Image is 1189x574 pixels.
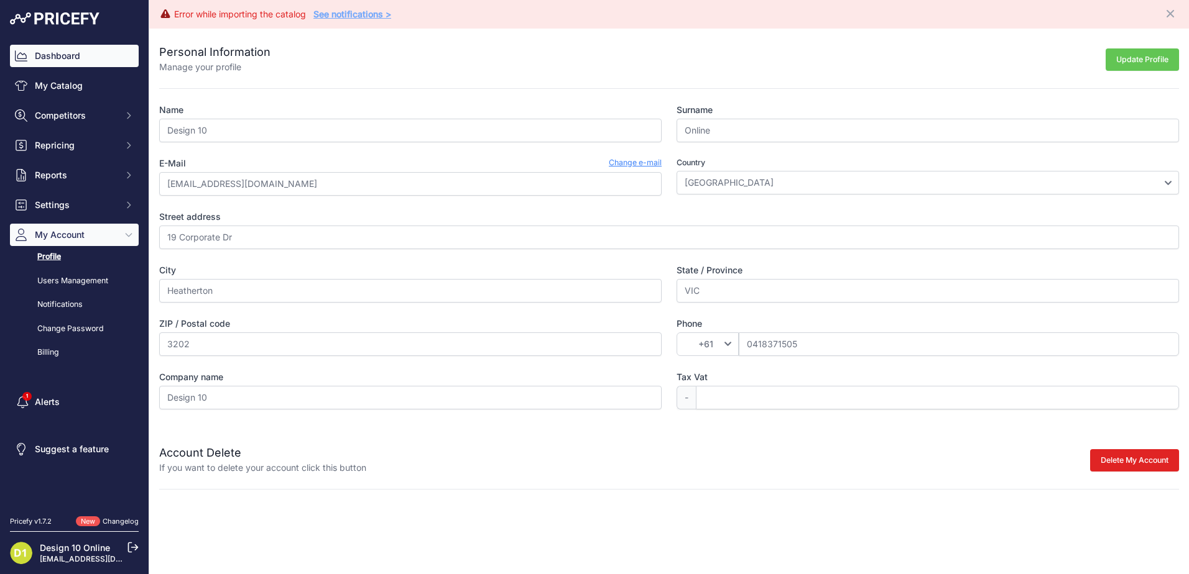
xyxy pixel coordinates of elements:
button: Repricing [10,134,139,157]
a: Dashboard [10,45,139,67]
span: My Account [35,229,116,241]
label: Phone [677,317,1179,330]
label: Surname [677,104,1179,116]
label: City [159,264,662,276]
label: E-Mail [159,157,186,170]
a: See notifications > [313,9,391,19]
a: Notifications [10,294,139,316]
label: ZIP / Postal code [159,317,662,330]
button: Close [1164,5,1179,20]
span: Reports [35,169,116,181]
img: Pricefy Logo [10,12,99,25]
a: Billing [10,342,139,363]
span: Tax Vat [677,371,708,382]
button: Delete My Account [1090,449,1179,472]
button: My Account [10,224,139,246]
button: Update Profile [1106,48,1179,71]
a: Suggest a feature [10,438,139,460]
a: Profile [10,246,139,268]
span: Competitors [35,109,116,122]
a: Design 10 Online [40,542,110,553]
p: If you want to delete your account click this button [159,462,366,474]
a: Changelog [103,517,139,526]
label: Country [677,157,1179,169]
label: State / Province [677,264,1179,276]
a: Users Management [10,270,139,292]
span: Settings [35,199,116,211]
nav: Sidebar [10,45,139,501]
h2: Personal Information [159,43,271,61]
a: Alerts [10,391,139,413]
button: Settings [10,194,139,216]
span: New [76,516,100,527]
a: My Catalog [10,75,139,97]
label: Company name [159,371,662,383]
label: Name [159,104,662,116]
div: Error while importing the catalog [174,8,306,20]
a: [EMAIL_ADDRESS][DOMAIN_NAME] [40,554,170,563]
a: Change e-mail [609,157,662,170]
button: Reports [10,164,139,186]
span: - [677,386,696,409]
button: Competitors [10,104,139,127]
div: Pricefy v1.7.2 [10,516,52,527]
h2: Account Delete [159,444,366,462]
p: Manage your profile [159,61,271,73]
a: Change Password [10,318,139,340]
span: Repricing [35,139,116,152]
label: Street address [159,211,1179,223]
